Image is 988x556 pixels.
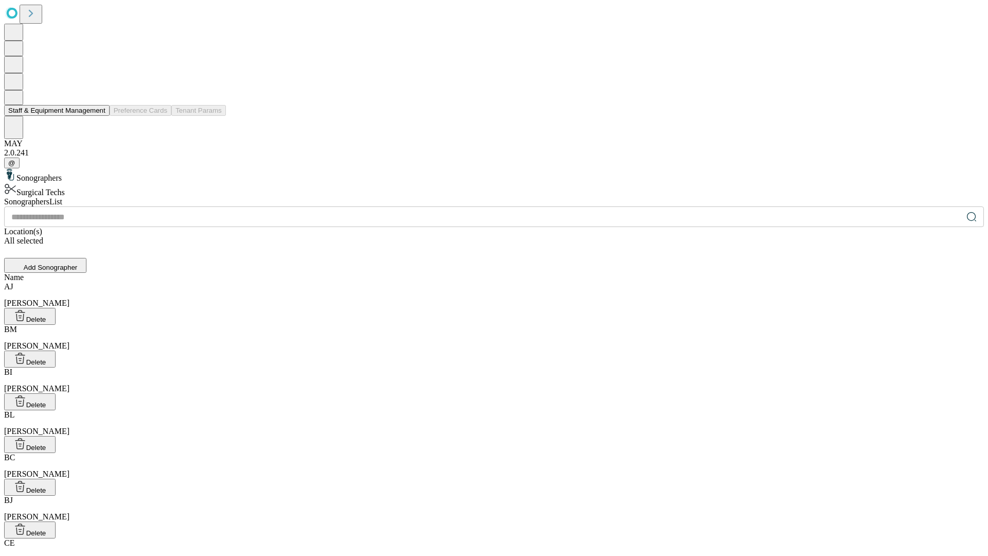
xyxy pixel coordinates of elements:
[26,401,46,409] span: Delete
[4,183,984,197] div: Surgical Techs
[4,273,984,282] div: Name
[4,368,984,393] div: [PERSON_NAME]
[4,105,110,116] button: Staff & Equipment Management
[4,410,984,436] div: [PERSON_NAME]
[4,479,56,496] button: Delete
[4,453,984,479] div: [PERSON_NAME]
[4,325,984,351] div: [PERSON_NAME]
[4,282,984,308] div: [PERSON_NAME]
[4,522,56,538] button: Delete
[4,496,984,522] div: [PERSON_NAME]
[24,264,77,271] span: Add Sonographer
[4,410,14,419] span: BL
[26,529,46,537] span: Delete
[4,148,984,158] div: 2.0.241
[4,325,17,334] span: BM
[4,258,86,273] button: Add Sonographer
[4,393,56,410] button: Delete
[26,316,46,323] span: Delete
[4,496,13,505] span: BJ
[4,168,984,183] div: Sonographers
[4,158,20,168] button: @
[4,436,56,453] button: Delete
[4,197,984,206] div: Sonographers List
[4,351,56,368] button: Delete
[4,139,984,148] div: MAY
[4,236,984,246] div: All selected
[171,105,226,116] button: Tenant Params
[4,453,15,462] span: BC
[4,538,14,547] span: CE
[4,282,13,291] span: AJ
[26,444,46,451] span: Delete
[8,159,15,167] span: @
[110,105,171,116] button: Preference Cards
[4,308,56,325] button: Delete
[26,358,46,366] span: Delete
[4,227,42,236] span: Location(s)
[4,368,12,376] span: BI
[26,486,46,494] span: Delete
